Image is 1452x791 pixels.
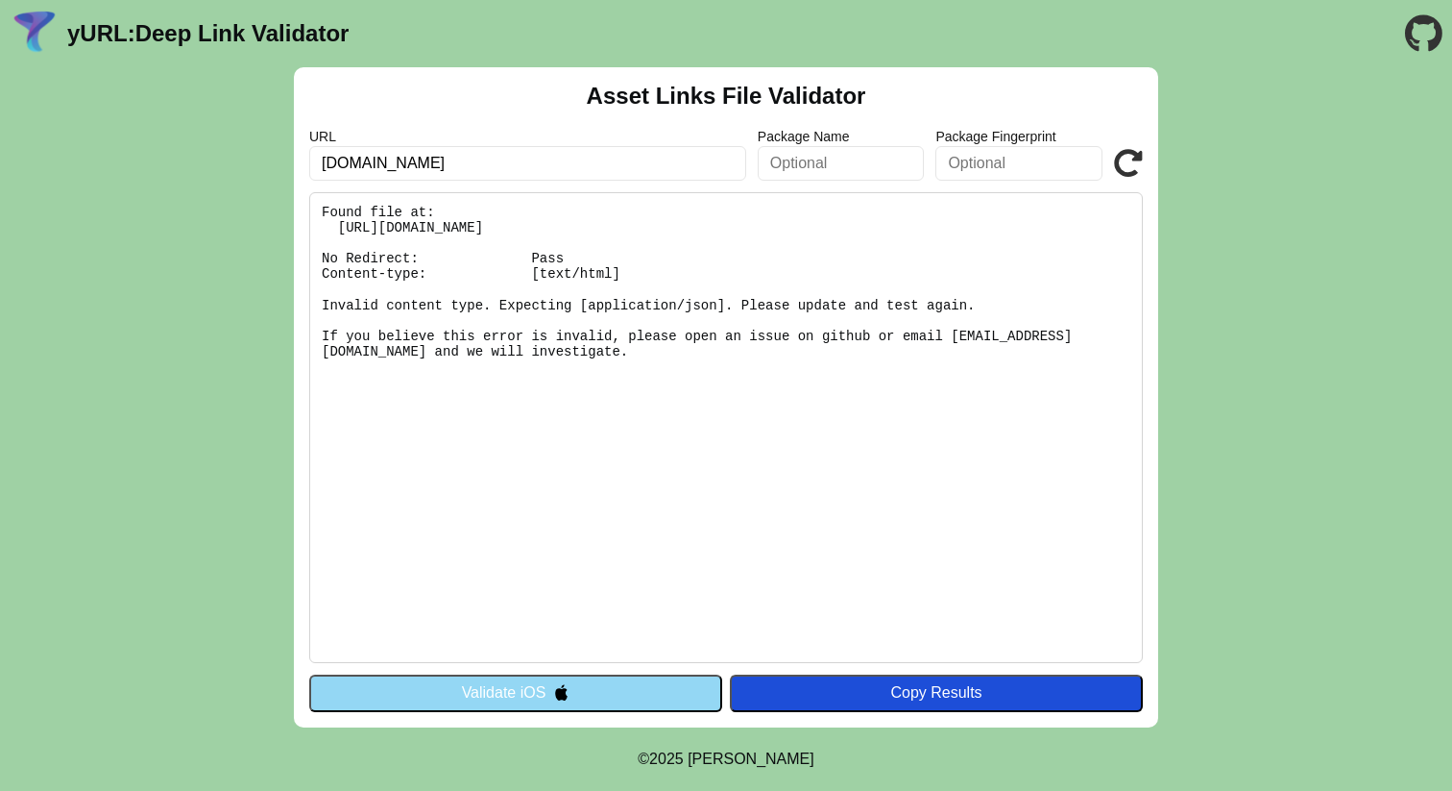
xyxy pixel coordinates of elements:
[688,751,814,767] a: Michael Ibragimchayev's Personal Site
[638,728,813,791] footer: ©
[309,146,746,181] input: Required
[758,129,925,144] label: Package Name
[739,684,1133,702] div: Copy Results
[935,146,1102,181] input: Optional
[553,684,569,701] img: appleIcon.svg
[935,129,1102,144] label: Package Fingerprint
[67,20,349,47] a: yURL:Deep Link Validator
[587,83,866,110] h2: Asset Links File Validator
[730,675,1143,711] button: Copy Results
[649,751,684,767] span: 2025
[758,146,925,181] input: Optional
[10,9,60,59] img: yURL Logo
[309,192,1143,663] pre: Found file at: [URL][DOMAIN_NAME] No Redirect: Pass Content-type: [text/html] Invalid content typ...
[309,129,746,144] label: URL
[309,675,722,711] button: Validate iOS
